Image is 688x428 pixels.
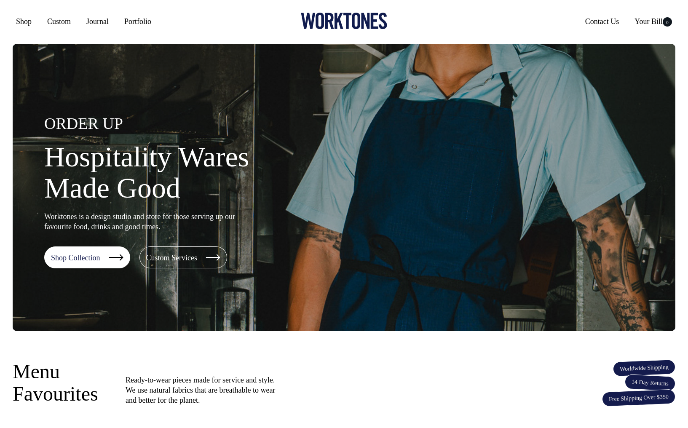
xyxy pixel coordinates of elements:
[44,246,130,268] a: Shop Collection
[663,17,672,27] span: 0
[44,115,314,133] h4: ORDER UP
[13,14,35,29] a: Shop
[126,375,277,405] p: Ready-to-wear pieces made for service and style. We use natural fabrics that are breathable to we...
[13,361,105,405] h3: Menu Favourites
[602,389,675,407] span: Free Shipping Over $350
[613,359,675,377] span: Worldwide Shipping
[83,14,112,29] a: Journal
[139,246,228,268] a: Custom Services
[44,14,74,29] a: Custom
[121,14,155,29] a: Portfolio
[631,14,675,29] a: Your Bill0
[44,141,314,204] h1: Hospitality Wares Made Good
[624,374,676,391] span: 14 Day Returns
[44,211,236,232] p: Worktones is a design studio and store for those serving up our favourite food, drinks and good t...
[582,14,623,29] a: Contact Us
